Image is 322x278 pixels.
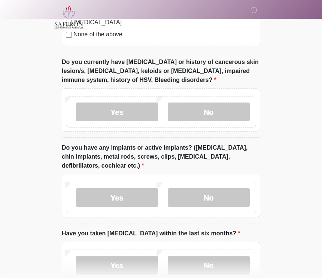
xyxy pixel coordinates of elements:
label: Yes [76,103,158,121]
label: Yes [76,188,158,207]
label: No [168,188,250,207]
label: None of the above [73,30,256,39]
label: Yes [76,256,158,275]
label: Have you taken [MEDICAL_DATA] within the last six months? [62,229,240,238]
label: Do you have any implants or active implants? ([MEDICAL_DATA], chin implants, metal rods, screws, ... [62,143,260,170]
label: Do you currently have [MEDICAL_DATA] or history of cancerous skin lesion/s, [MEDICAL_DATA], keloi... [62,58,260,85]
label: No [168,256,250,275]
label: No [168,103,250,121]
input: None of the above [66,32,72,38]
img: Saffron Laser Aesthetics and Medical Spa Logo [54,6,83,29]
